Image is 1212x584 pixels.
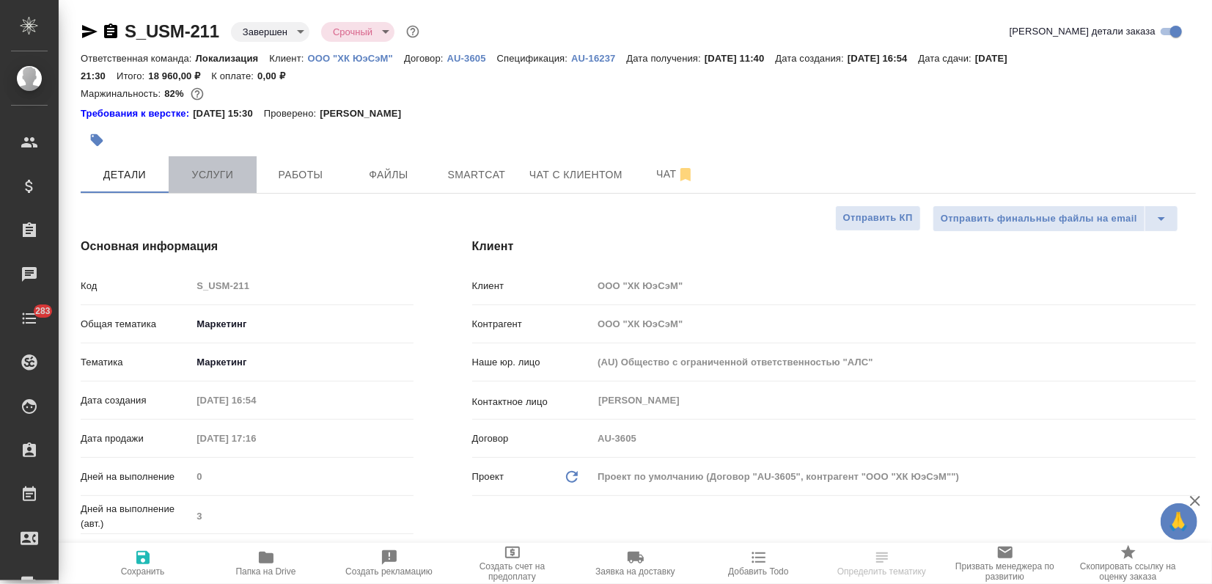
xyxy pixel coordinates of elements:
p: 82% [164,88,187,99]
span: Добавить Todo [728,566,788,577]
input: Пустое поле [191,428,320,449]
p: Спецификация: [497,53,571,64]
p: Дата создания [81,393,191,408]
div: Маркетинг [191,312,413,337]
p: [DATE] 16:54 [848,53,919,64]
span: Отправить КП [843,210,913,227]
button: Добавить тэг [81,124,113,156]
div: Проект по умолчанию (Договор "AU-3605", контрагент "ООО "ХК ЮэСэМ"") [592,464,1196,489]
button: 🙏 [1161,503,1197,540]
p: AU-16237 [571,53,626,64]
span: Отправить финальные файлы на email [941,211,1137,227]
span: Призвать менеджера по развитию [952,561,1058,582]
span: Скопировать ссылку на оценку заказа [1076,561,1181,582]
p: Проект [472,470,504,484]
div: Завершен [321,22,394,42]
p: Договор [472,431,593,446]
p: Дней на выполнение (авт.) [81,502,191,531]
span: [PERSON_NAME] детали заказа [1010,24,1156,39]
p: ООО "ХК ЮэСэМ" [308,53,404,64]
button: Скопировать ссылку [102,23,120,40]
span: Работы [265,166,336,184]
span: Чат с клиентом [529,166,622,184]
p: Клиент: [269,53,307,64]
button: Завершен [238,26,292,38]
button: Срочный [328,26,377,38]
p: [PERSON_NAME] [320,106,412,121]
p: Контактное лицо [472,395,593,409]
input: Пустое поле [191,542,320,563]
a: Требования к верстке: [81,106,193,121]
button: 2771.81 RUB; [188,84,207,103]
p: 18 960,00 ₽ [148,70,211,81]
span: 283 [26,304,59,318]
span: Определить тематику [837,566,926,577]
p: К оплате: [211,70,257,81]
span: Сохранить [121,566,165,577]
p: Клиент [472,279,593,293]
p: Дата сдачи: [919,53,975,64]
span: 🙏 [1167,506,1191,537]
span: Папка на Drive [236,566,296,577]
button: Сохранить [81,543,205,584]
p: Проверено: [264,106,320,121]
p: Дата создания: [776,53,848,64]
a: S_USM-211 [125,21,219,41]
button: Добавить Todo [697,543,820,584]
span: Детали [89,166,160,184]
span: Создать счет на предоплату [460,561,565,582]
input: Пустое поле [592,351,1196,373]
a: 283 [4,300,55,337]
p: 0,00 ₽ [257,70,296,81]
p: [DATE] 15:30 [193,106,264,121]
p: Тематика [81,355,191,370]
input: Пустое поле [592,313,1196,335]
p: Дней на выполнение [81,470,191,484]
p: Дата получения: [627,53,705,64]
a: AU-16237 [571,51,626,64]
button: Скопировать ссылку для ЯМессенджера [81,23,98,40]
p: Контрагент [472,317,593,332]
p: Договор: [404,53,447,64]
input: Пустое поле [191,275,413,296]
button: Отправить КП [835,205,921,231]
button: Создать счет на предоплату [451,543,574,584]
div: Маркетинг [191,350,413,375]
p: Дата продажи [81,431,191,446]
input: Пустое поле [191,505,413,527]
h4: Клиент [472,238,1196,255]
p: Код [81,279,191,293]
button: Создать рекламацию [328,543,451,584]
span: Услуги [177,166,248,184]
input: Пустое поле [592,428,1196,449]
p: Маржинальность: [81,88,164,99]
div: Завершен [231,22,309,42]
button: Призвать менеджера по развитию [944,543,1067,584]
p: Общая тематика [81,317,191,332]
button: Доп статусы указывают на важность/срочность заказа [403,22,422,41]
button: Определить тематику [820,543,944,584]
p: Локализация [196,53,270,64]
input: Пустое поле [191,390,320,411]
p: AU-3605 [447,53,497,64]
span: Файлы [353,166,424,184]
span: Smartcat [441,166,512,184]
svg: Отписаться [677,166,694,183]
a: AU-3605 [447,51,497,64]
p: Итого: [117,70,148,81]
input: Пустое поле [592,275,1196,296]
span: Заявка на доставку [595,566,675,577]
h4: Основная информация [81,238,414,255]
span: Создать рекламацию [345,566,433,577]
div: Нажми, чтобы открыть папку с инструкцией [81,106,193,121]
input: Пустое поле [191,466,413,487]
p: [DATE] 11:40 [705,53,776,64]
span: Чат [640,165,710,183]
div: split button [933,205,1178,232]
p: Наше юр. лицо [472,355,593,370]
button: Заявка на доставку [574,543,697,584]
button: Скопировать ссылку на оценку заказа [1067,543,1190,584]
a: ООО "ХК ЮэСэМ" [308,51,404,64]
button: Отправить финальные файлы на email [933,205,1145,232]
p: Ответственная команда: [81,53,196,64]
